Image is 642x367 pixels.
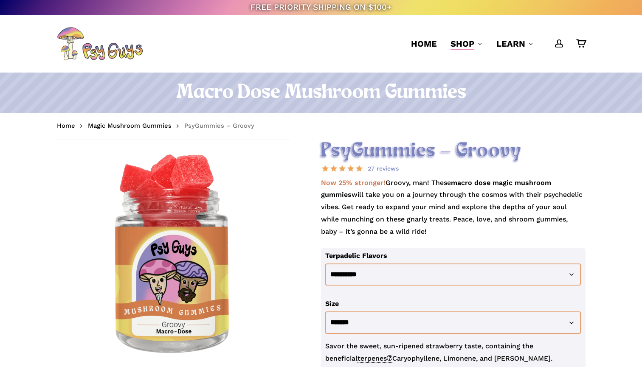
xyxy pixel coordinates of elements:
p: Groovy, man! These will take you on a journey through the cosmos with their psychedelic vibes. Ge... [321,177,586,248]
span: Learn [496,39,525,49]
label: Terpadelic Flavors [325,252,387,260]
p: Savor the sweet, sun-ripened strawberry taste, containing the beneficial Caryophyllene, Limonene,... [325,340,581,365]
a: Shop [451,38,483,50]
a: Magic Mushroom Gummies [88,121,172,130]
span: Home [411,39,437,49]
span: Shop [451,39,474,49]
span: PsyGummies – Groovy [184,122,254,129]
strong: Now 25% stronger! [321,179,386,187]
label: Size [325,300,339,308]
h2: PsyGummies – Groovy [321,140,586,163]
a: Home [411,38,437,50]
img: PsyGuys [57,27,143,61]
span: terpenes [358,354,392,363]
a: Learn [496,38,534,50]
a: Home [57,121,75,130]
h1: Macro Dose Mushroom Gummies [57,81,586,105]
nav: Main Menu [404,15,586,73]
